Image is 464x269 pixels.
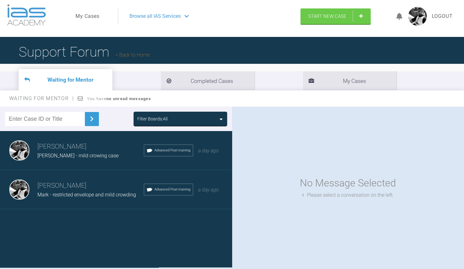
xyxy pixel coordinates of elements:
[154,187,190,192] span: Advanced Post-training
[19,69,112,90] li: Waiting for Mentor
[432,12,453,20] a: Logout
[129,12,181,20] span: Browse all IAS Services
[37,141,144,152] h3: [PERSON_NAME]
[9,95,74,101] span: Waiting for Mentor
[76,12,100,20] a: My Cases
[161,71,255,90] li: Completed Cases
[19,41,150,63] h1: Support Forum
[115,52,150,58] a: Back to Home
[198,187,219,193] span: a day ago
[308,13,346,19] span: Start New Case
[300,175,396,191] div: No Message Selected
[302,191,394,199] div: Please select a conversation on the left.
[9,180,29,200] img: David Birkin
[303,71,397,90] li: My Cases
[300,8,371,24] a: Start New Case
[9,140,29,160] img: David Birkin
[198,148,219,154] span: a day ago
[137,115,168,122] div: Filter Boards: All
[37,180,144,191] h3: [PERSON_NAME]
[37,153,119,159] span: [PERSON_NAME] - mild crowing case
[106,96,151,101] strong: no unread messages
[154,148,190,153] span: Advanced Post-training
[87,114,97,124] img: chevronRight.28bd32b0.svg
[5,112,85,126] input: Enter Case ID or Title
[7,4,46,26] img: logo-light.3e3ef733.png
[37,192,136,198] span: Mark - restricted envelope and mild crowding
[408,7,427,26] img: profile.png
[87,96,151,101] span: You have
